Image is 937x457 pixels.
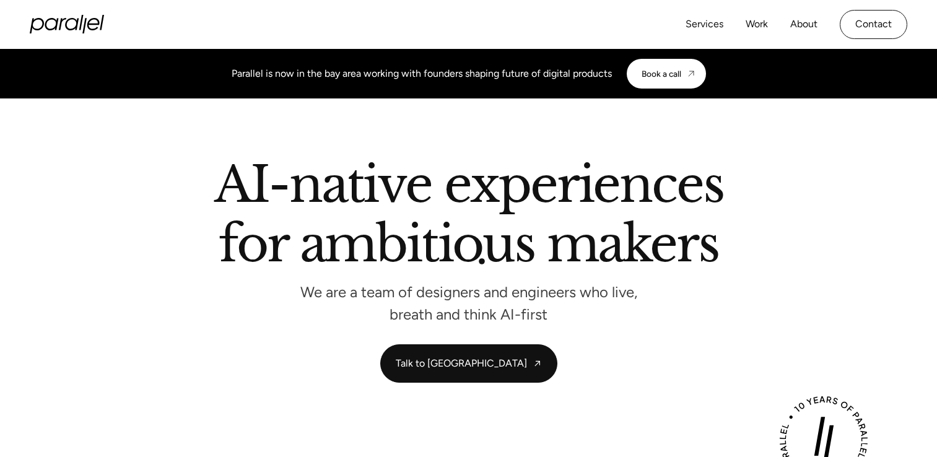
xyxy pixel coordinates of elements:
[686,15,723,33] a: Services
[746,15,768,33] a: Work
[686,69,696,79] img: CTA arrow image
[642,69,681,79] div: Book a call
[116,160,822,274] h2: AI-native experiences for ambitious makers
[790,15,817,33] a: About
[232,66,612,81] div: Parallel is now in the bay area working with founders shaping future of digital products
[30,15,104,33] a: home
[840,10,907,39] a: Contact
[627,59,706,89] a: Book a call
[283,287,655,320] p: We are a team of designers and engineers who live, breath and think AI-first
